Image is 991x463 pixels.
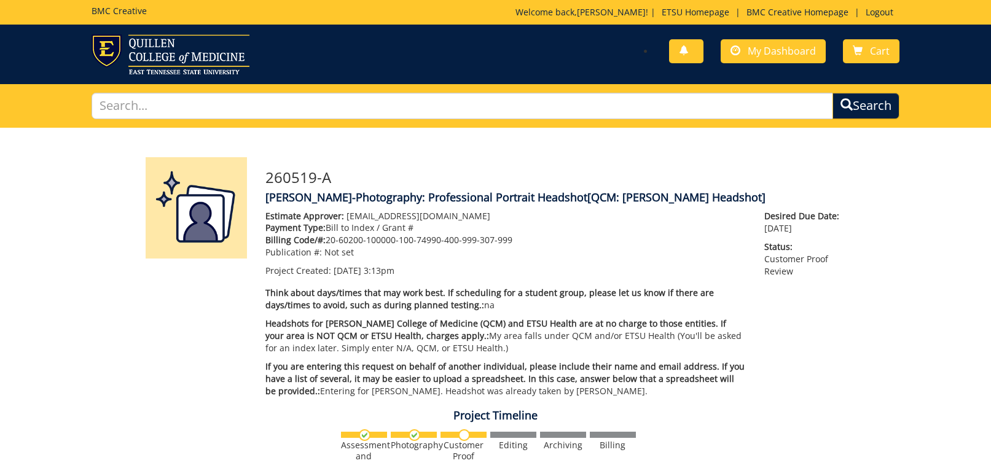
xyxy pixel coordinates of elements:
button: Search [832,93,899,119]
span: Not set [324,246,354,258]
span: [QCM: [PERSON_NAME] Headshot] [587,190,766,204]
p: My area falls under QCM and/or ETSU Health (You'll be asked for an index later. Simply enter N/A,... [265,317,746,354]
p: [EMAIL_ADDRESS][DOMAIN_NAME] [265,210,746,222]
p: na [265,287,746,311]
h4: [PERSON_NAME]-Photography: Professional Portrait Headshot [265,192,846,204]
img: ETSU logo [92,34,249,74]
h5: BMC Creative [92,6,147,15]
img: checkmark [359,429,370,441]
div: Billing [590,440,636,451]
div: Editing [490,440,536,451]
span: Payment Type: [265,222,326,233]
h3: 260519-A [265,169,846,185]
h4: Project Timeline [136,410,855,422]
a: Logout [860,6,899,18]
a: Cart [843,39,899,63]
p: 20-60200-100000-100-74990-400-999-307-999 [265,234,746,246]
span: Project Created: [265,265,331,276]
a: BMC Creative Homepage [740,6,855,18]
a: [PERSON_NAME] [577,6,646,18]
span: Cart [870,44,890,58]
p: Entering for [PERSON_NAME]. Headshot was already taken by [PERSON_NAME]. [265,360,746,397]
div: Photography [391,440,437,451]
span: Headshots for [PERSON_NAME] College of Medicine (QCM) and ETSU Health are at no charge to those e... [265,317,726,341]
div: Archiving [540,440,586,451]
span: Publication #: [265,246,322,258]
span: Status: [764,241,845,253]
a: My Dashboard [721,39,826,63]
span: Billing Code/#: [265,234,326,246]
p: Customer Proof Review [764,241,845,278]
p: Welcome back, ! | | | [515,6,899,18]
p: [DATE] [764,210,845,235]
span: Estimate Approver: [265,210,344,222]
img: Product featured image [146,157,247,259]
span: If you are entering this request on behalf of another individual, please include their name and e... [265,360,745,397]
a: ETSU Homepage [656,6,735,18]
p: Bill to Index / Grant # [265,222,746,234]
img: checkmark [409,429,420,441]
span: My Dashboard [748,44,816,58]
span: Desired Due Date: [764,210,845,222]
span: [DATE] 3:13pm [334,265,394,276]
span: Think about days/times that may work best. If scheduling for a student group, please let us know ... [265,287,714,311]
img: no [458,429,470,441]
input: Search... [92,93,832,119]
